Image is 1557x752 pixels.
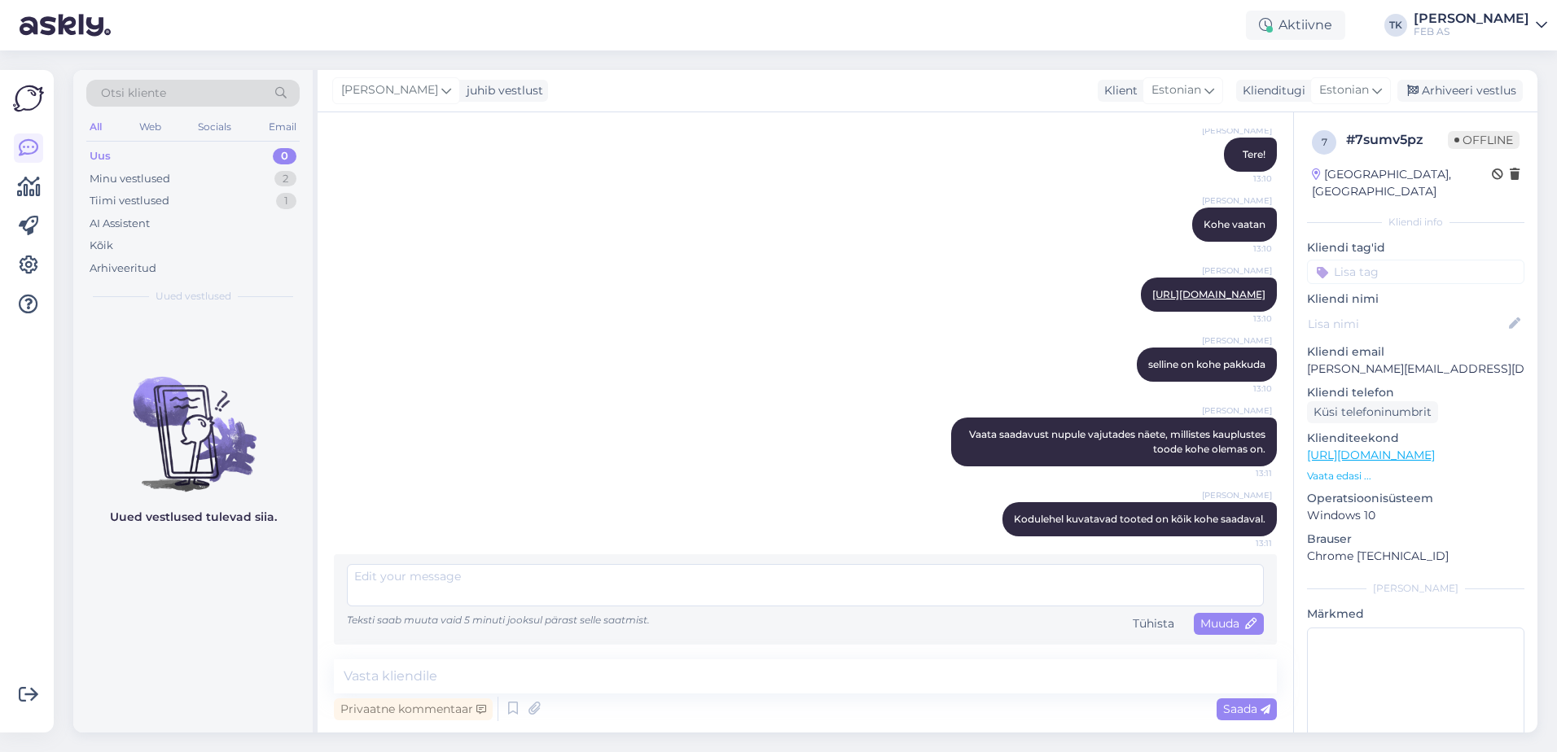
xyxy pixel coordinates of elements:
span: selline on kohe pakkuda [1148,358,1265,370]
span: [PERSON_NAME] [1202,265,1272,277]
div: FEB AS [1414,25,1529,38]
span: [PERSON_NAME] [1202,489,1272,501]
span: Otsi kliente [101,85,166,102]
p: Kliendi telefon [1307,384,1524,401]
div: [PERSON_NAME] [1414,12,1529,25]
span: 13:11 [1211,537,1272,549]
div: Tühista [1126,613,1181,635]
span: 13:11 [1211,467,1272,479]
span: 13:10 [1211,383,1272,395]
p: Vaata edasi ... [1307,469,1524,483]
p: Kliendi email [1307,343,1524,361]
span: [PERSON_NAME] [341,81,438,99]
img: Askly Logo [13,83,44,114]
span: Kodulehel kuvatavad tooted on kõik kohe saadaval. [1014,513,1265,525]
span: 13:10 [1211,243,1272,255]
span: [PERSON_NAME] [1202,404,1272,417]
input: Lisa tag [1307,260,1524,284]
div: All [86,116,105,138]
p: Windows 10 [1307,507,1524,524]
div: Tiimi vestlused [90,193,169,209]
span: Saada [1223,702,1270,716]
div: 1 [276,193,296,209]
div: Klient [1098,82,1138,99]
img: No chats [73,348,313,494]
div: 0 [273,148,296,164]
div: Arhiveeritud [90,260,156,277]
p: Kliendi nimi [1307,291,1524,308]
p: Chrome [TECHNICAL_ID] [1307,548,1524,565]
div: Küsi telefoninumbrit [1307,401,1438,423]
p: Brauser [1307,531,1524,548]
span: Estonian [1151,81,1201,99]
span: Muuda [1200,616,1257,631]
a: [PERSON_NAME]FEB AS [1414,12,1547,38]
div: Privaatne kommentaar [334,698,493,720]
span: Offline [1448,131,1520,149]
div: [GEOGRAPHIC_DATA], [GEOGRAPHIC_DATA] [1312,166,1492,200]
div: 2 [274,171,296,187]
div: Kõik [90,238,113,254]
span: Tere! [1243,148,1265,160]
p: Operatsioonisüsteem [1307,490,1524,507]
span: [PERSON_NAME] [1202,125,1272,137]
span: Uued vestlused [156,289,231,304]
div: juhib vestlust [460,82,543,99]
span: Teksti saab muuta vaid 5 minuti jooksul pärast selle saatmist. [347,614,650,626]
input: Lisa nimi [1308,315,1506,333]
span: 7 [1322,136,1327,148]
span: 13:10 [1211,313,1272,325]
div: # 7sumv5pz [1346,130,1448,150]
div: Uus [90,148,111,164]
a: [URL][DOMAIN_NAME] [1307,448,1435,462]
div: Arhiveeri vestlus [1397,80,1523,102]
div: AI Assistent [90,216,150,232]
div: Web [136,116,164,138]
a: [URL][DOMAIN_NAME] [1152,288,1265,300]
p: Uued vestlused tulevad siia. [110,509,277,526]
span: Kohe vaatan [1204,218,1265,230]
div: Socials [195,116,235,138]
div: Minu vestlused [90,171,170,187]
span: [PERSON_NAME] [1202,195,1272,207]
span: Vaata saadavust nupule vajutades näete, millistes kauplustes toode kohe olemas on. [969,428,1268,455]
div: TK [1384,14,1407,37]
span: Estonian [1319,81,1369,99]
div: Email [265,116,300,138]
p: Märkmed [1307,606,1524,623]
span: [PERSON_NAME] [1202,334,1272,347]
p: Klienditeekond [1307,430,1524,447]
div: Klienditugi [1236,82,1305,99]
div: [PERSON_NAME] [1307,581,1524,596]
p: [PERSON_NAME][EMAIL_ADDRESS][DOMAIN_NAME] [1307,361,1524,378]
span: 13:10 [1211,173,1272,185]
div: Kliendi info [1307,215,1524,230]
p: Kliendi tag'id [1307,239,1524,256]
div: Aktiivne [1246,11,1345,40]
